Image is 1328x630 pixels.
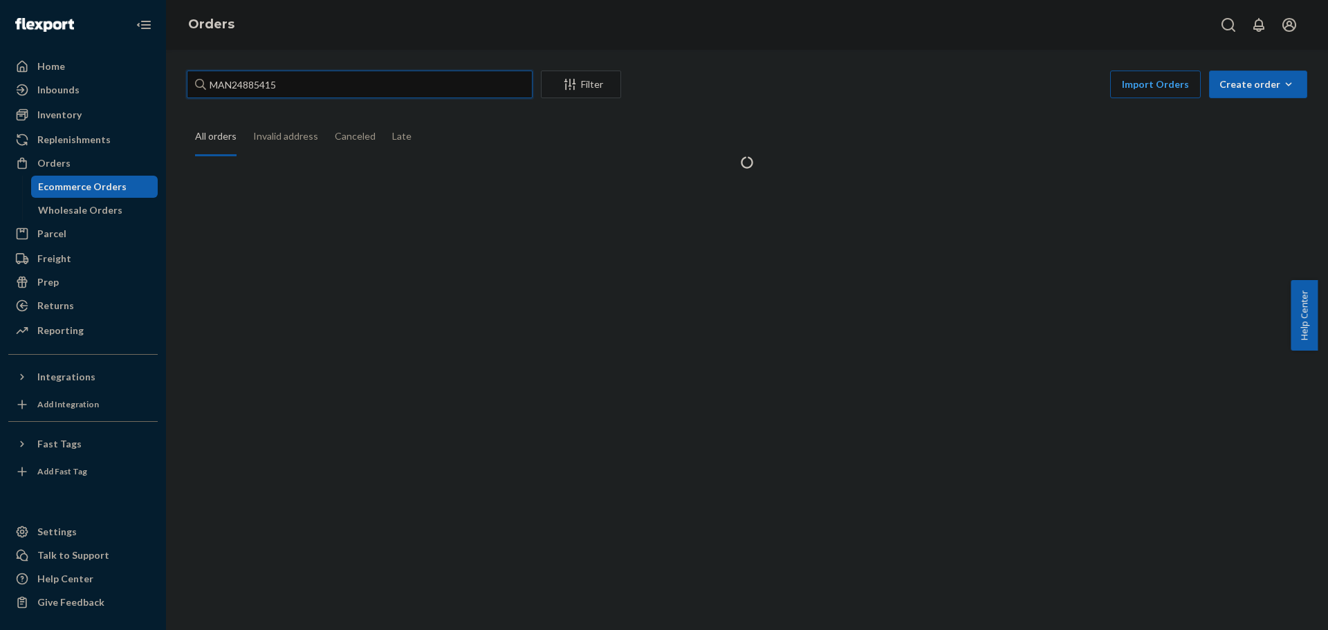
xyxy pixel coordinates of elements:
a: Add Fast Tag [8,461,158,483]
button: Close Navigation [130,11,158,39]
a: Reporting [8,319,158,342]
div: Invalid address [253,118,318,154]
a: Help Center [8,568,158,590]
a: Talk to Support [8,544,158,566]
div: Help Center [37,572,93,586]
div: Orders [37,156,71,170]
a: Ecommerce Orders [31,176,158,198]
a: Inbounds [8,79,158,101]
div: Inventory [37,108,82,122]
a: Replenishments [8,129,158,151]
a: Orders [188,17,234,32]
a: Returns [8,295,158,317]
button: Filter [541,71,621,98]
a: Home [8,55,158,77]
div: Give Feedback [37,595,104,609]
div: Talk to Support [37,548,109,562]
div: Replenishments [37,133,111,147]
a: Parcel [8,223,158,245]
div: Filter [542,77,620,91]
div: Ecommerce Orders [38,180,127,194]
ol: breadcrumbs [177,5,246,45]
button: Open account menu [1275,11,1303,39]
button: Open Search Box [1215,11,1242,39]
div: Wholesale Orders [38,203,122,217]
button: Integrations [8,366,158,388]
button: Give Feedback [8,591,158,613]
div: Late [392,118,412,154]
div: Add Integration [37,398,99,410]
div: Returns [37,299,74,313]
div: Create order [1219,77,1297,91]
div: Reporting [37,324,84,337]
a: Inventory [8,104,158,126]
input: Search orders [187,71,533,98]
button: Open notifications [1245,11,1273,39]
div: Parcel [37,227,66,241]
div: Prep [37,275,59,289]
div: Add Fast Tag [37,465,87,477]
div: Integrations [37,370,95,384]
a: Freight [8,248,158,270]
div: Fast Tags [37,437,82,451]
div: Home [37,59,65,73]
a: Add Integration [8,393,158,416]
button: Import Orders [1110,71,1201,98]
div: All orders [195,118,237,156]
div: Freight [37,252,71,266]
a: Orders [8,152,158,174]
div: Inbounds [37,83,80,97]
a: Wholesale Orders [31,199,158,221]
div: Canceled [335,118,376,154]
button: Help Center [1291,280,1318,351]
a: Settings [8,521,158,543]
div: Settings [37,525,77,539]
img: Flexport logo [15,18,74,32]
a: Prep [8,271,158,293]
button: Fast Tags [8,433,158,455]
button: Create order [1209,71,1307,98]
